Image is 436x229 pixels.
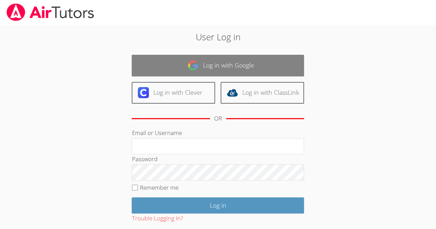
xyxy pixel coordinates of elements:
div: OR [214,114,222,124]
button: Trouble Logging In? [132,214,183,223]
img: google-logo-50288ca7cdecda66e5e0955fdab243c47b7ad437acaf1139b6f446037453330a.svg [187,60,199,71]
a: Log in with ClassLink [221,82,304,104]
label: Email or Username [132,129,182,137]
h2: User Log in [100,30,336,43]
label: Remember me [140,184,179,191]
a: Log in with Clever [132,82,215,104]
a: Log in with Google [132,55,304,76]
img: classlink-logo-d6bb404cc1216ec64c9a2012d9dc4662098be43eaf13dc465df04b49fa7ab582.svg [227,87,238,98]
input: Log in [132,197,304,214]
img: clever-logo-6eab21bc6e7a338710f1a6ff85c0baf02591cd810cc4098c63d3a4b26e2feb20.svg [138,87,149,98]
label: Password [132,155,157,163]
img: airtutors_banner-c4298cdbf04f3fff15de1276eac7730deb9818008684d7c2e4769d2f7ddbe033.png [6,3,95,21]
